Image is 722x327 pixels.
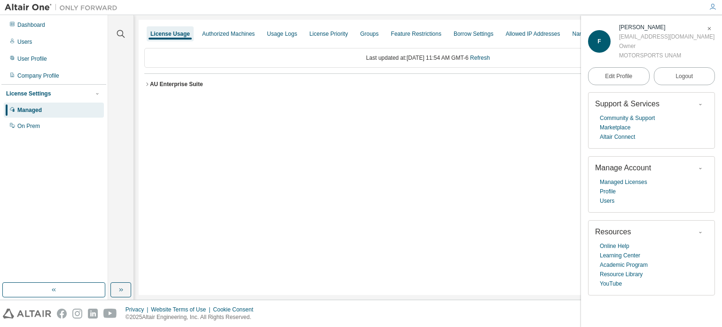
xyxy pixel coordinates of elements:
img: Altair One [5,3,122,12]
div: Users [17,38,32,46]
div: On Prem [17,122,40,130]
div: [EMAIL_ADDRESS][DOMAIN_NAME] [619,32,714,41]
a: Users [600,196,614,206]
div: Authorized Machines [202,30,255,38]
a: Edit Profile [588,67,650,85]
button: AU Enterprise SuiteLicense ID: 141891 [144,74,712,95]
div: Owner [619,41,714,51]
div: Allowed IP Addresses [506,30,560,38]
div: Cookie Consent [213,306,259,313]
img: youtube.svg [103,309,117,319]
div: Privacy [126,306,151,313]
a: Learning Center [600,251,640,260]
a: Profile [600,187,616,196]
img: instagram.svg [72,309,82,319]
span: Resources [595,228,631,236]
a: Online Help [600,241,629,251]
div: Usage Logs [267,30,297,38]
span: Support & Services [595,100,659,108]
a: Managed Licenses [600,177,647,187]
div: AU Enterprise Suite [150,80,203,88]
a: Marketplace [600,123,630,132]
img: altair_logo.svg [3,309,51,319]
img: linkedin.svg [88,309,98,319]
div: Borrow Settings [454,30,494,38]
div: Feature Restrictions [391,30,441,38]
div: License Priority [309,30,348,38]
div: License Usage [150,30,190,38]
a: Community & Support [600,113,655,123]
a: Refresh [470,55,490,61]
div: Managed [17,106,42,114]
span: Edit Profile [605,72,632,80]
div: License Settings [6,90,51,97]
div: MOTORSPORTS UNAM [619,51,714,60]
div: Felipe Jacobo Arenas [619,23,714,32]
span: Logout [675,72,693,81]
div: Website Terms of Use [151,306,213,313]
a: YouTube [600,279,622,288]
div: Groups [360,30,378,38]
div: Company Profile [17,72,59,80]
img: facebook.svg [57,309,67,319]
div: Dashboard [17,21,45,29]
div: Last updated at: [DATE] 11:54 AM GMT-6 [144,48,712,68]
button: Logout [654,67,715,85]
div: User Profile [17,55,47,63]
p: © 2025 Altair Engineering, Inc. All Rights Reserved. [126,313,259,321]
a: Resource Library [600,270,643,279]
div: Named User [572,30,604,38]
span: Manage Account [595,164,651,172]
span: F [597,38,601,45]
a: Altair Connect [600,132,635,142]
a: Academic Program [600,260,648,270]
